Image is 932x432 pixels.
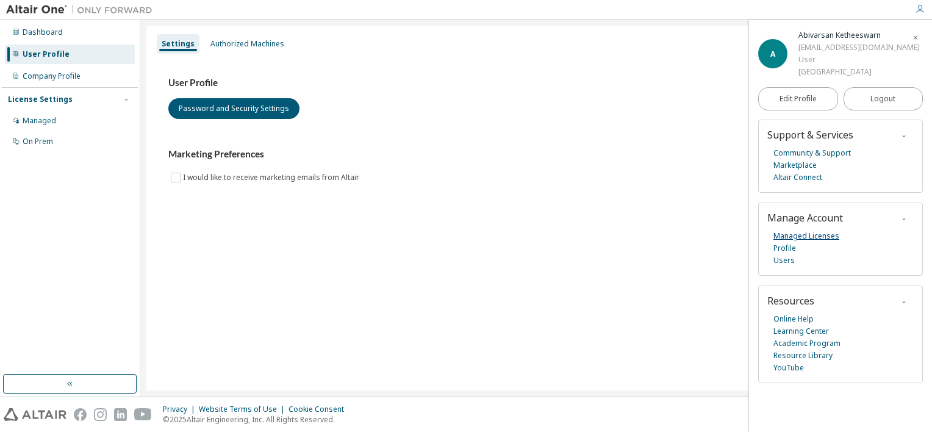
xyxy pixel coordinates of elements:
[168,98,299,119] button: Password and Security Settings
[798,41,920,54] div: [EMAIL_ADDRESS][DOMAIN_NAME]
[773,350,833,362] a: Resource Library
[162,39,195,49] div: Settings
[758,87,838,110] a: Edit Profile
[163,414,351,425] p: © 2025 Altair Engineering, Inc. All Rights Reserved.
[798,66,920,78] div: [GEOGRAPHIC_DATA]
[773,362,804,374] a: YouTube
[844,87,923,110] button: Logout
[6,4,159,16] img: Altair One
[773,171,822,184] a: Altair Connect
[773,230,839,242] a: Managed Licenses
[183,170,362,185] label: I would like to receive marketing emails from Altair
[199,405,289,414] div: Website Terms of Use
[94,408,107,421] img: instagram.svg
[767,211,843,225] span: Manage Account
[23,71,81,81] div: Company Profile
[23,137,53,146] div: On Prem
[773,147,851,159] a: Community & Support
[74,408,87,421] img: facebook.svg
[168,148,904,160] h3: Marketing Preferences
[767,128,853,142] span: Support & Services
[773,313,814,325] a: Online Help
[168,77,904,89] h3: User Profile
[163,405,199,414] div: Privacy
[289,405,351,414] div: Cookie Consent
[798,54,920,66] div: User
[134,408,152,421] img: youtube.svg
[798,29,920,41] div: Abivarsan Ketheeswarn
[773,254,795,267] a: Users
[114,408,127,421] img: linkedin.svg
[773,159,817,171] a: Marketplace
[23,27,63,37] div: Dashboard
[780,94,817,104] span: Edit Profile
[773,325,829,337] a: Learning Center
[4,408,66,421] img: altair_logo.svg
[770,49,775,59] span: A
[773,337,841,350] a: Academic Program
[767,294,814,308] span: Resources
[23,49,70,59] div: User Profile
[210,39,284,49] div: Authorized Machines
[773,242,796,254] a: Profile
[8,95,73,104] div: License Settings
[23,116,56,126] div: Managed
[870,93,895,105] span: Logout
